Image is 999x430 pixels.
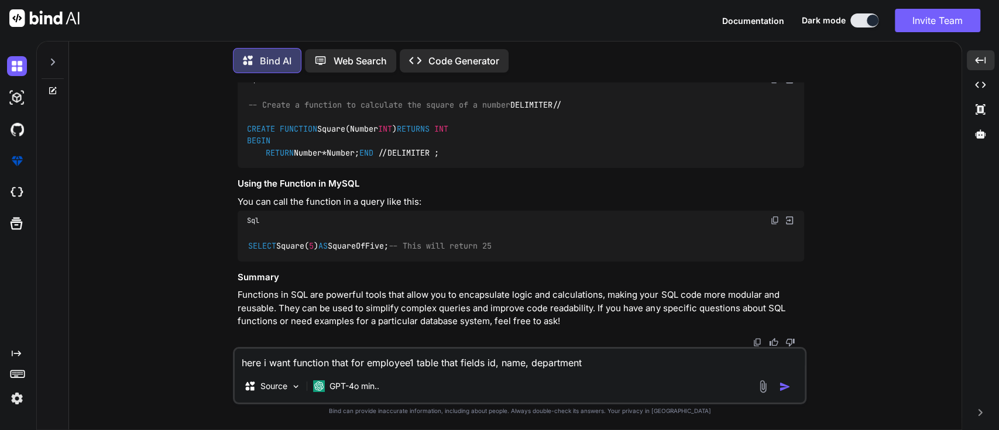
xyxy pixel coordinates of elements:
[247,123,275,134] span: CREATE
[378,123,392,134] span: INT
[722,16,784,26] span: Documentation
[238,271,804,284] h3: Summary
[238,177,804,191] h3: Using the Function in MySQL
[7,56,27,76] img: darkChat
[248,99,510,110] span: -- Create a function to calculate the square of a number
[247,99,561,159] code: DELIMITER Square(Number ) Number Number; DELIMITER ;
[238,195,804,209] p: You can call the function in a query like this:
[722,15,784,27] button: Documentation
[280,123,317,134] span: FUNCTION
[770,216,780,225] img: copy
[785,338,795,347] img: dislike
[802,15,846,26] span: Dark mode
[7,388,27,408] img: settings
[7,183,27,202] img: cloudideIcon
[260,380,287,392] p: Source
[779,381,791,393] img: icon
[895,9,980,32] button: Invite Team
[313,380,325,392] img: GPT-4o mini
[7,119,27,139] img: githubDark
[7,151,27,171] img: premium
[248,240,276,251] span: SELECT
[397,123,430,134] span: RETURNS
[784,215,795,226] img: Open in Browser
[266,147,294,158] span: RETURN
[552,99,557,110] span: /
[769,338,778,347] img: like
[260,54,291,68] p: Bind AI
[378,147,383,158] span: /
[753,338,762,347] img: copy
[389,240,492,251] span: -- This will return 25
[238,288,804,328] p: Functions in SQL are powerful tools that allow you to encapsulate logic and calculations, making ...
[756,380,770,393] img: attachment
[235,349,805,370] textarea: here i want function that for employee1 table that fields id, name, department
[334,54,387,68] p: Web Search
[329,380,379,392] p: GPT-4o min..
[557,99,562,110] span: /
[318,240,328,251] span: AS
[247,216,259,225] span: Sql
[247,240,492,252] code: Square( ) SquareOfFive;
[428,54,499,68] p: Code Generator
[359,147,373,158] span: END
[291,381,301,391] img: Pick Models
[7,88,27,108] img: darkAi-studio
[383,147,387,158] span: /
[9,9,80,27] img: Bind AI
[309,240,314,251] span: 5
[247,136,270,146] span: BEGIN
[434,123,448,134] span: INT
[233,407,806,415] p: Bind can provide inaccurate information, including about people. Always double-check its answers....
